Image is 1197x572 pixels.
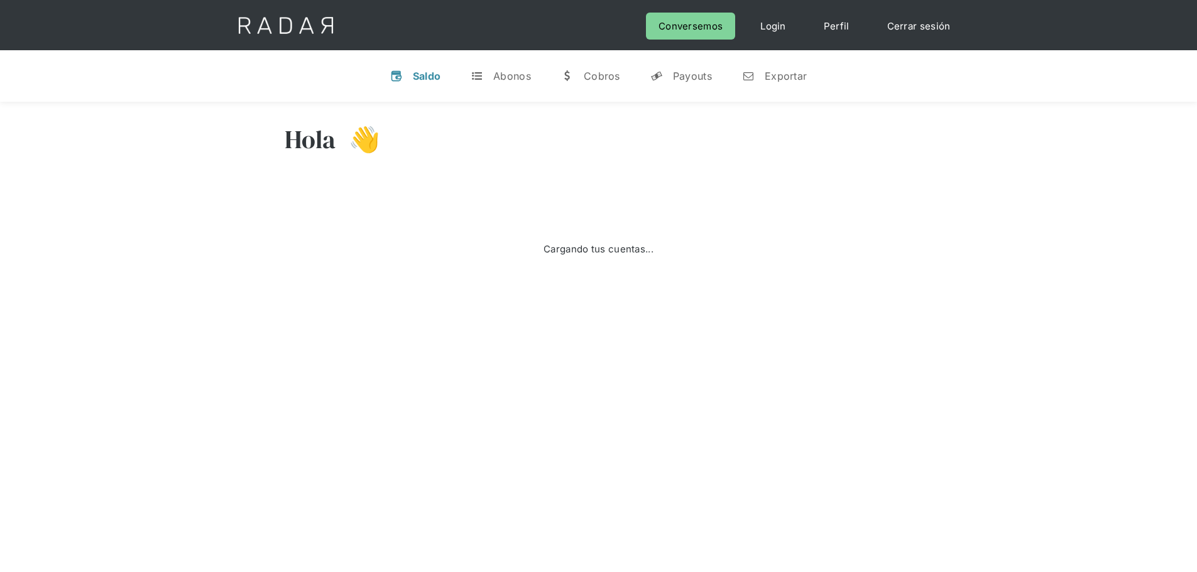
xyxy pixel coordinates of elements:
[390,70,403,82] div: v
[471,70,483,82] div: t
[875,13,963,40] a: Cerrar sesión
[285,124,336,155] h3: Hola
[650,70,663,82] div: y
[742,70,755,82] div: n
[765,70,807,82] div: Exportar
[811,13,862,40] a: Perfil
[561,70,574,82] div: w
[493,70,531,82] div: Abonos
[748,13,799,40] a: Login
[646,13,735,40] a: Conversemos
[336,124,380,155] h3: 👋
[544,240,653,257] div: Cargando tus cuentas...
[413,70,441,82] div: Saldo
[584,70,620,82] div: Cobros
[673,70,712,82] div: Payouts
